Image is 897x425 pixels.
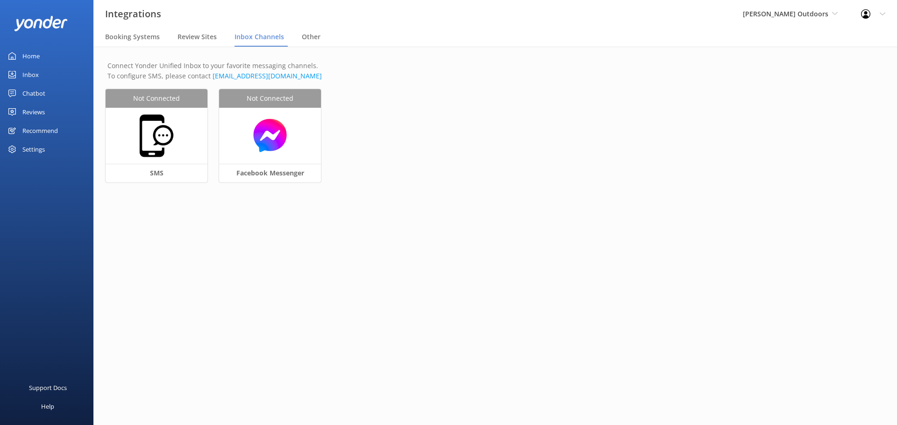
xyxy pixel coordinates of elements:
img: messenger.png [224,118,316,153]
a: Send an email to Yonder support team [213,71,322,80]
div: Inbox [22,65,39,84]
span: Review Sites [178,32,217,42]
div: Home [22,47,40,65]
span: Booking Systems [105,32,160,42]
p: Connect Yonder Unified Inbox to your favorite messaging channels. To configure SMS, please contact [107,61,883,82]
h3: Integrations [105,7,161,21]
span: Inbox Channels [235,32,284,42]
div: Support Docs [29,378,67,397]
div: Chatbot [22,84,45,103]
div: Settings [22,140,45,159]
span: Not Connected [247,93,293,104]
div: Facebook Messenger [219,164,321,182]
div: Help [41,397,54,416]
div: Recommend [22,121,58,140]
img: yonder-white-logo.png [14,16,68,31]
a: Not ConnectedFacebook Messenger [219,89,333,194]
div: Reviews [22,103,45,121]
span: Other [302,32,320,42]
span: [PERSON_NAME] Outdoors [743,9,828,18]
